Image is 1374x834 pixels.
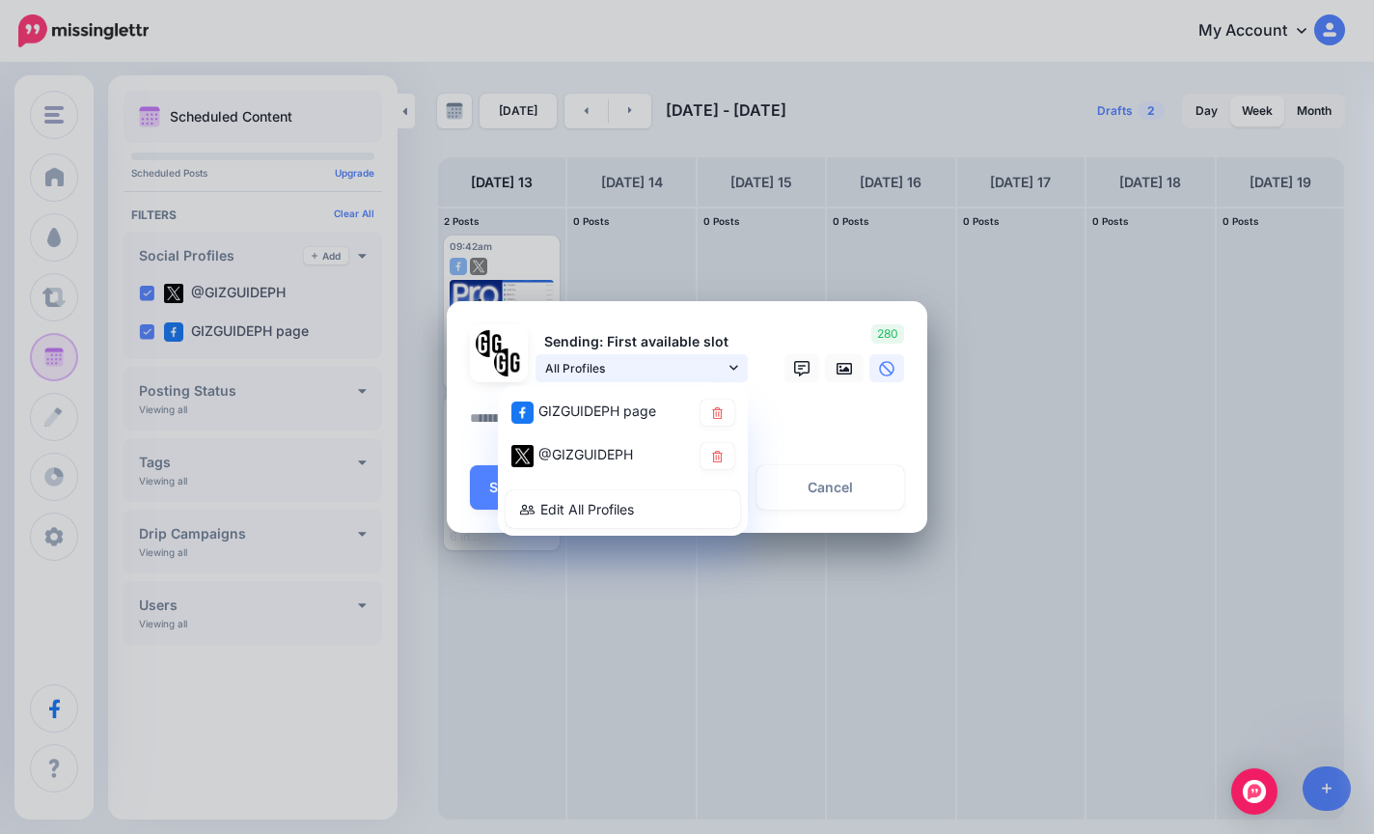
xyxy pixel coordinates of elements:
[536,331,748,353] p: Sending: First available slot
[489,481,551,494] span: Schedule
[494,348,522,376] img: JT5sWCfR-79925.png
[511,445,534,467] img: twitter-square.png
[538,446,633,462] span: @GIZGUIDEPH
[871,324,904,344] span: 280
[538,403,656,419] span: GIZGUIDEPH page
[470,465,590,510] button: Schedule
[756,465,904,510] a: Cancel
[536,354,748,382] a: All Profiles
[1231,768,1278,815] div: Open Intercom Messenger
[511,402,534,424] img: facebook-square.png
[545,358,725,378] span: All Profiles
[506,490,740,528] a: Edit All Profiles
[476,330,504,358] img: 353459792_649996473822713_4483302954317148903_n-bsa138318.png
